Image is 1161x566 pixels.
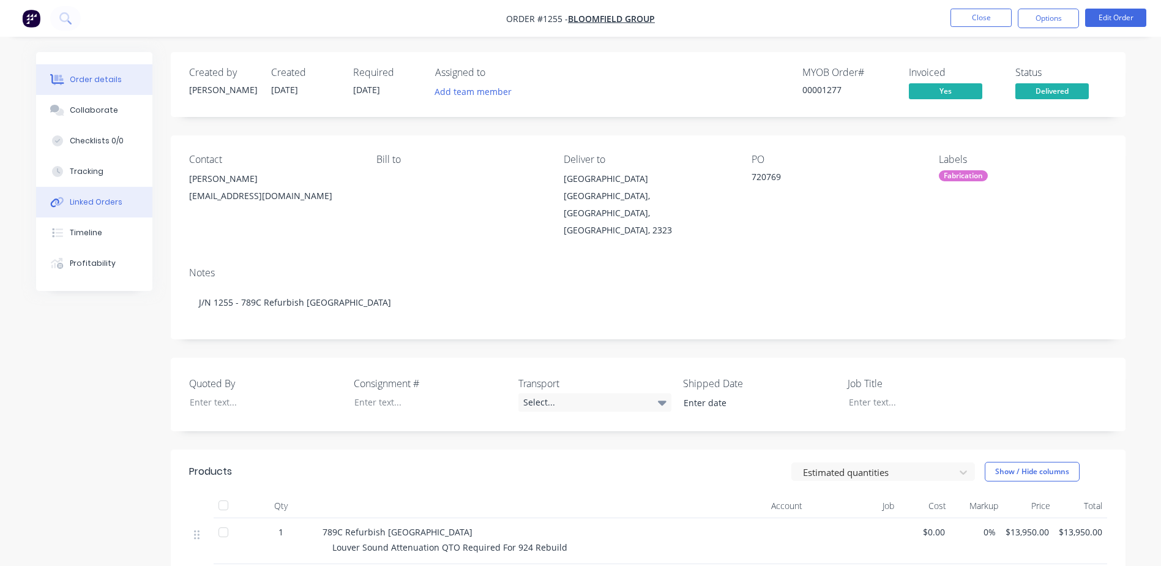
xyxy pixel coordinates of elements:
button: Collaborate [36,95,152,126]
div: Created [271,67,338,78]
label: Job Title [848,376,1001,391]
button: Tracking [36,156,152,187]
div: MYOB Order # [802,67,894,78]
button: Show / Hide columns [985,462,1080,481]
span: [DATE] [353,84,380,96]
label: Transport [518,376,671,391]
div: Invoiced [909,67,1001,78]
label: Consignment # [354,376,507,391]
button: Order details [36,64,152,95]
div: Collaborate [70,105,118,116]
button: Edit Order [1085,9,1146,27]
div: Cost [899,494,951,518]
span: $0.00 [904,526,945,538]
div: Linked Orders [70,197,122,208]
div: 00001277 [802,83,894,96]
div: Job [807,494,899,518]
span: $13,950.00 [1006,526,1049,538]
div: Select... [518,393,671,412]
div: PO [752,154,919,165]
span: 0% [955,526,996,538]
div: Fabrication [939,170,988,181]
button: Timeline [36,217,152,248]
button: Add team member [428,83,518,100]
input: Enter date [675,394,827,412]
div: Deliver to [564,154,731,165]
div: [PERSON_NAME][EMAIL_ADDRESS][DOMAIN_NAME] [189,170,357,209]
div: Required [353,67,420,78]
div: [PERSON_NAME] [189,83,256,96]
button: Delivered [1015,83,1089,102]
div: J/N 1255 - 789C Refurbish [GEOGRAPHIC_DATA] [189,284,1107,321]
button: Options [1018,9,1079,28]
div: Status [1015,67,1107,78]
div: [GEOGRAPHIC_DATA] [564,170,731,187]
a: Bloomfield Group [568,13,655,25]
div: Products [189,464,232,479]
div: [EMAIL_ADDRESS][DOMAIN_NAME] [189,187,357,205]
button: Close [950,9,1012,27]
div: Labels [939,154,1107,165]
button: Linked Orders [36,187,152,217]
span: $13,950.00 [1059,526,1102,538]
span: Louver Sound Attenuation QTO Required For 924 Rebuild [332,541,567,553]
div: Contact [189,154,357,165]
div: [GEOGRAPHIC_DATA], [GEOGRAPHIC_DATA], [GEOGRAPHIC_DATA], 2323 [564,187,731,239]
div: Timeline [70,227,102,238]
div: Total [1055,494,1107,518]
div: Checklists 0/0 [70,135,124,146]
div: Order details [70,74,122,85]
span: [DATE] [271,84,298,96]
div: Tracking [70,166,103,177]
div: Qty [244,494,318,518]
div: Assigned to [435,67,558,78]
div: Created by [189,67,256,78]
div: [GEOGRAPHIC_DATA][GEOGRAPHIC_DATA], [GEOGRAPHIC_DATA], [GEOGRAPHIC_DATA], 2323 [564,170,731,239]
button: Add team member [435,83,518,100]
div: Profitability [70,258,116,269]
span: 789C Refurbish [GEOGRAPHIC_DATA] [323,526,472,538]
div: 720769 [752,170,905,187]
div: [PERSON_NAME] [189,170,357,187]
div: Bill to [376,154,544,165]
label: Shipped Date [683,376,836,391]
button: Checklists 0/0 [36,126,152,156]
span: Yes [909,83,982,99]
span: Order #1255 - [506,13,568,25]
span: Delivered [1015,83,1089,99]
img: Factory [22,9,40,28]
div: Notes [189,267,1107,279]
button: Profitability [36,248,152,279]
div: Price [1003,494,1055,518]
label: Quoted By [189,376,342,391]
div: Markup [951,494,1003,518]
span: 1 [278,526,283,538]
div: Account [685,494,807,518]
